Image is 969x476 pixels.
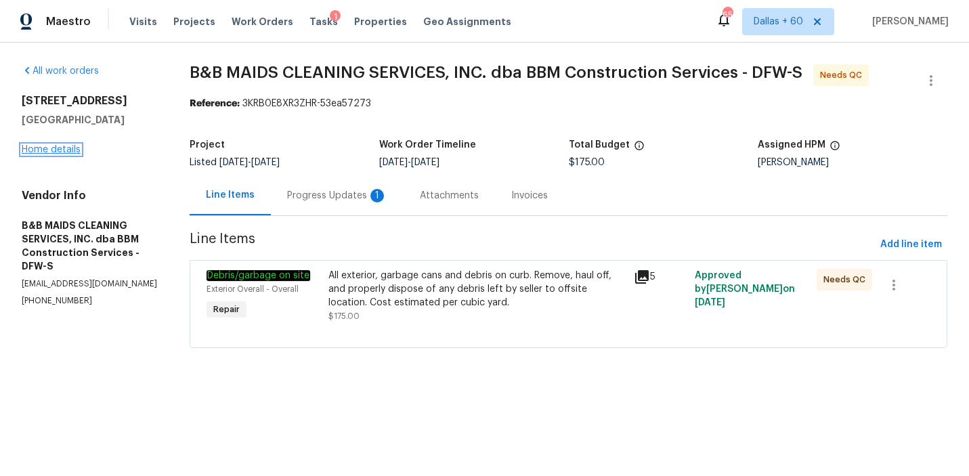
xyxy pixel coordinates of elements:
[379,158,408,167] span: [DATE]
[354,15,407,28] span: Properties
[420,189,479,202] div: Attachments
[219,158,280,167] span: -
[22,66,99,76] a: All work orders
[173,15,215,28] span: Projects
[190,232,875,257] span: Line Items
[723,8,732,22] div: 655
[328,269,625,309] div: All exterior, garbage cans and debris on curb. Remove, haul off, and properly dispose of any debr...
[232,15,293,28] span: Work Orders
[823,273,871,286] span: Needs QC
[190,158,280,167] span: Listed
[129,15,157,28] span: Visits
[370,189,384,202] div: 1
[754,15,803,28] span: Dallas + 60
[875,232,947,257] button: Add line item
[190,99,240,108] b: Reference:
[190,140,225,150] h5: Project
[695,271,795,307] span: Approved by [PERSON_NAME] on
[208,303,245,316] span: Repair
[22,219,157,273] h5: B&B MAIDS CLEANING SERVICES, INC. dba BBM Construction Services - DFW-S
[207,285,299,293] span: Exterior Overall - Overall
[880,236,942,253] span: Add line item
[328,312,360,320] span: $175.00
[758,140,825,150] h5: Assigned HPM
[309,17,338,26] span: Tasks
[695,298,725,307] span: [DATE]
[287,189,387,202] div: Progress Updates
[634,140,645,158] span: The total cost of line items that have been proposed by Opendoor. This sum includes line items th...
[569,158,605,167] span: $175.00
[634,269,687,285] div: 5
[46,15,91,28] span: Maestro
[423,15,511,28] span: Geo Assignments
[379,140,476,150] h5: Work Order Timeline
[22,278,157,290] p: [EMAIL_ADDRESS][DOMAIN_NAME]
[511,189,548,202] div: Invoices
[22,189,157,202] h4: Vendor Info
[379,158,439,167] span: -
[22,113,157,127] h5: [GEOGRAPHIC_DATA]
[22,145,81,154] a: Home details
[830,140,840,158] span: The hpm assigned to this work order.
[22,94,157,108] h2: [STREET_ADDRESS]
[207,270,310,281] em: Debris/garbage on site
[820,68,867,82] span: Needs QC
[758,158,947,167] div: [PERSON_NAME]
[190,64,802,81] span: B&B MAIDS CLEANING SERVICES, INC. dba BBM Construction Services - DFW-S
[22,295,157,307] p: [PHONE_NUMBER]
[190,97,947,110] div: 3KRB0E8XR3ZHR-53ea57273
[219,158,248,167] span: [DATE]
[569,140,630,150] h5: Total Budget
[330,10,341,24] div: 1
[867,15,949,28] span: [PERSON_NAME]
[411,158,439,167] span: [DATE]
[206,188,255,202] div: Line Items
[251,158,280,167] span: [DATE]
